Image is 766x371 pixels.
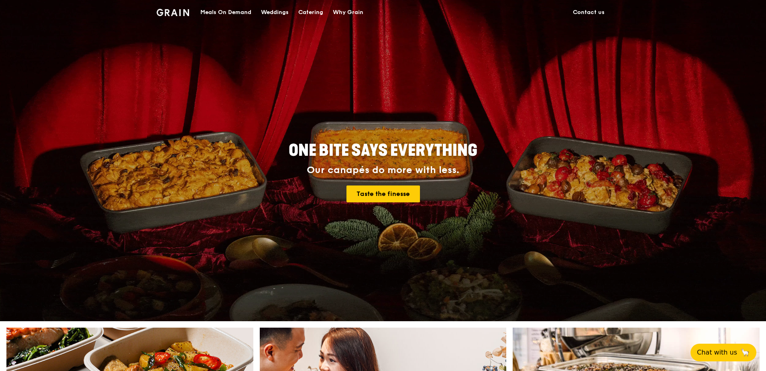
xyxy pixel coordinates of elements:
[256,0,293,24] a: Weddings
[697,348,737,357] span: Chat with us
[328,0,368,24] a: Why Grain
[346,185,420,202] a: Taste the finesse
[293,0,328,24] a: Catering
[333,0,363,24] div: Why Grain
[261,0,289,24] div: Weddings
[157,9,189,16] img: Grain
[568,0,609,24] a: Contact us
[298,0,323,24] div: Catering
[691,344,756,361] button: Chat with us🦙
[200,0,251,24] div: Meals On Demand
[740,348,750,357] span: 🦙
